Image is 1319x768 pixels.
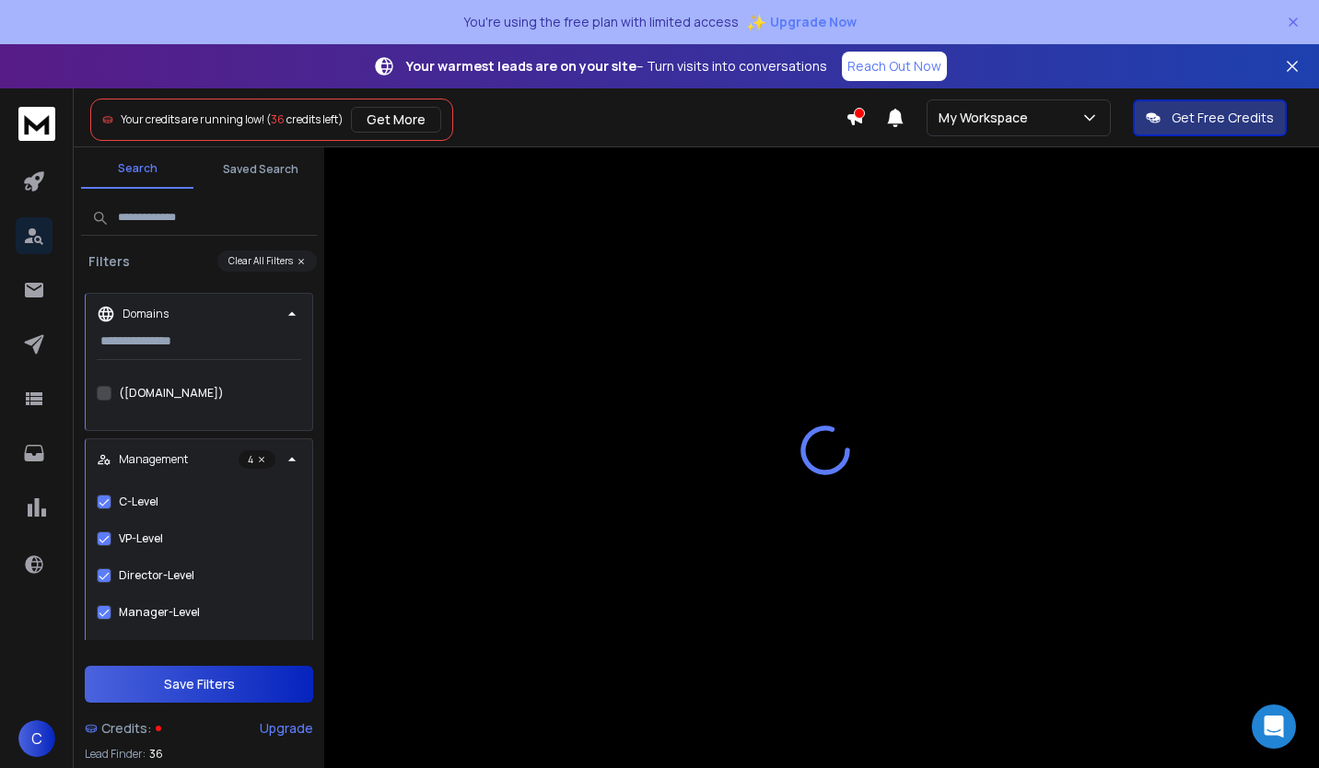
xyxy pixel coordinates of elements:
span: Upgrade Now [770,13,857,31]
label: ([DOMAIN_NAME]) [119,386,224,401]
span: ( credits left) [266,111,344,127]
a: Reach Out Now [842,52,947,81]
button: C [18,720,55,757]
p: – Turn visits into conversations [406,57,827,76]
p: Management [119,452,188,467]
label: C-Level [119,495,158,509]
p: You're using the free plan with limited access [463,13,739,31]
p: Get Free Credits [1172,109,1274,127]
p: Reach Out Now [847,57,941,76]
p: My Workspace [939,109,1035,127]
button: Search [81,150,193,189]
img: logo [18,107,55,141]
p: Domains [123,307,169,321]
p: Lead Finder: [85,747,146,762]
label: Director-Level [119,568,194,583]
button: Saved Search [204,151,317,188]
h3: Filters [81,252,137,271]
span: 36 [271,111,285,127]
span: Your credits are running low! [121,111,264,127]
a: Credits:Upgrade [85,710,313,747]
div: Upgrade [260,719,313,738]
button: Get More [351,107,441,133]
div: Open Intercom Messenger [1252,704,1296,749]
button: ✨Upgrade Now [746,4,857,41]
span: ✨ [746,9,766,35]
button: Save Filters [85,666,313,703]
label: VP-Level [119,531,163,546]
p: 4 [239,450,275,469]
span: Credits: [101,719,152,738]
strong: Your warmest leads are on your site [406,57,636,75]
span: 36 [149,747,163,762]
label: Manager-Level [119,605,200,620]
button: Get Free Credits [1133,99,1287,136]
button: Clear All Filters [217,250,317,272]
